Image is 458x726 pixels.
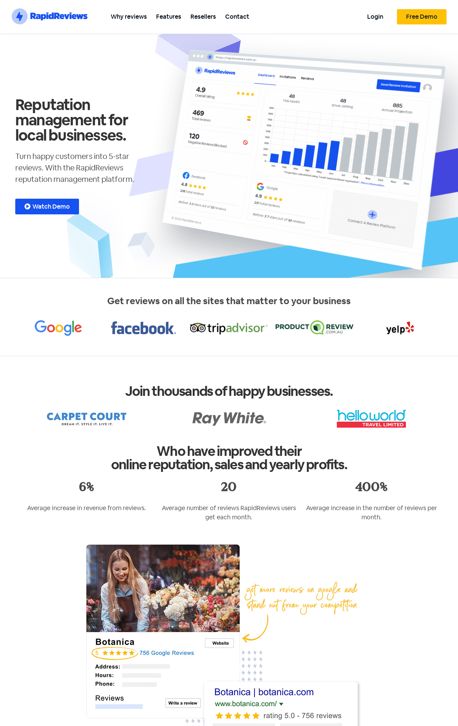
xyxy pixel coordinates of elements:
[15,97,153,143] h1: Reputation management for local businesses.
[406,14,437,20] span: Free Demo
[363,8,388,25] a: Login
[15,384,443,398] h2: Join thousands of happy businesses.
[304,483,439,490] p: 400%
[15,151,153,185] p: Turn happy customers into 5-star reviews. With the RapidReviews reputation management platform.
[397,9,447,24] a: Free Demo
[161,504,296,522] p: Average number of reviews RapidReviews users get each month.
[152,8,186,25] a: Features
[15,444,443,471] h2: Who have improved their online reputation, sales and yearly profits.
[106,8,152,25] a: Why reviews
[221,8,254,25] a: Contact
[186,8,221,25] a: Resellers
[304,504,439,522] p: Average increase in the number of reviews per month.
[32,204,70,210] span: Watch Demo
[19,504,154,513] p: Average increase in revenue from reviews.
[15,294,443,308] p: Get reviews on all the sites that matter to your business
[15,199,79,214] a: Watch Demo
[19,483,154,490] p: 6%
[161,483,296,490] p: 20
